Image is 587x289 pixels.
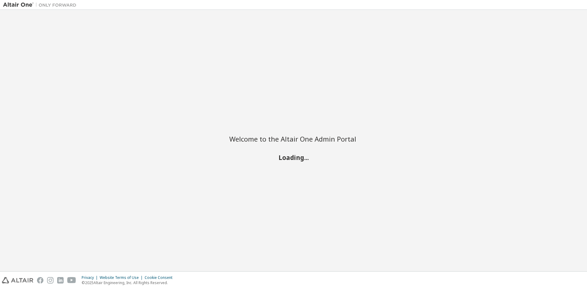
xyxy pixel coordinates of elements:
[47,277,54,283] img: instagram.svg
[145,275,176,280] div: Cookie Consent
[82,280,176,285] p: © 2025 Altair Engineering, Inc. All Rights Reserved.
[67,277,76,283] img: youtube.svg
[229,135,358,143] h2: Welcome to the Altair One Admin Portal
[100,275,145,280] div: Website Terms of Use
[229,153,358,161] h2: Loading...
[82,275,100,280] div: Privacy
[3,2,79,8] img: Altair One
[37,277,43,283] img: facebook.svg
[57,277,64,283] img: linkedin.svg
[2,277,33,283] img: altair_logo.svg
